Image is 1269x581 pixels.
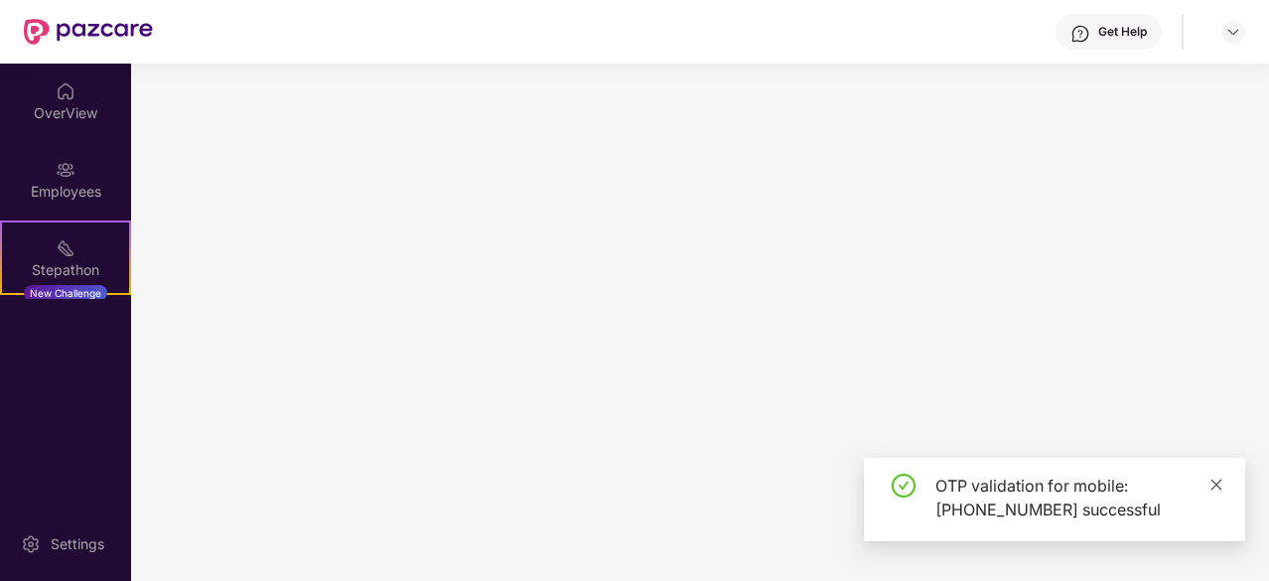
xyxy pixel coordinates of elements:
[21,534,41,554] img: svg+xml;base64,PHN2ZyBpZD0iU2V0dGluZy0yMHgyMCIgeG1sbnM9Imh0dHA6Ly93d3cudzMub3JnLzIwMDAvc3ZnIiB3aW...
[2,260,129,280] div: Stepathon
[45,534,110,554] div: Settings
[1225,24,1241,40] img: svg+xml;base64,PHN2ZyBpZD0iRHJvcGRvd24tMzJ4MzIiIHhtbG5zPSJodHRwOi8vd3d3LnczLm9yZy8yMDAwL3N2ZyIgd2...
[24,285,107,301] div: New Challenge
[56,81,75,101] img: svg+xml;base64,PHN2ZyBpZD0iSG9tZSIgeG1sbnM9Imh0dHA6Ly93d3cudzMub3JnLzIwMDAvc3ZnIiB3aWR0aD0iMjAiIG...
[892,474,916,498] span: check-circle
[1209,478,1223,492] span: close
[24,19,153,45] img: New Pazcare Logo
[1098,24,1147,40] div: Get Help
[56,238,75,258] img: svg+xml;base64,PHN2ZyB4bWxucz0iaHR0cDovL3d3dy53My5vcmcvMjAwMC9zdmciIHdpZHRoPSIyMSIgaGVpZ2h0PSIyMC...
[935,474,1221,521] div: OTP validation for mobile: [PHONE_NUMBER] successful
[1070,24,1090,44] img: svg+xml;base64,PHN2ZyBpZD0iSGVscC0zMngzMiIgeG1sbnM9Imh0dHA6Ly93d3cudzMub3JnLzIwMDAvc3ZnIiB3aWR0aD...
[56,160,75,180] img: svg+xml;base64,PHN2ZyBpZD0iRW1wbG95ZWVzIiB4bWxucz0iaHR0cDovL3d3dy53My5vcmcvMjAwMC9zdmciIHdpZHRoPS...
